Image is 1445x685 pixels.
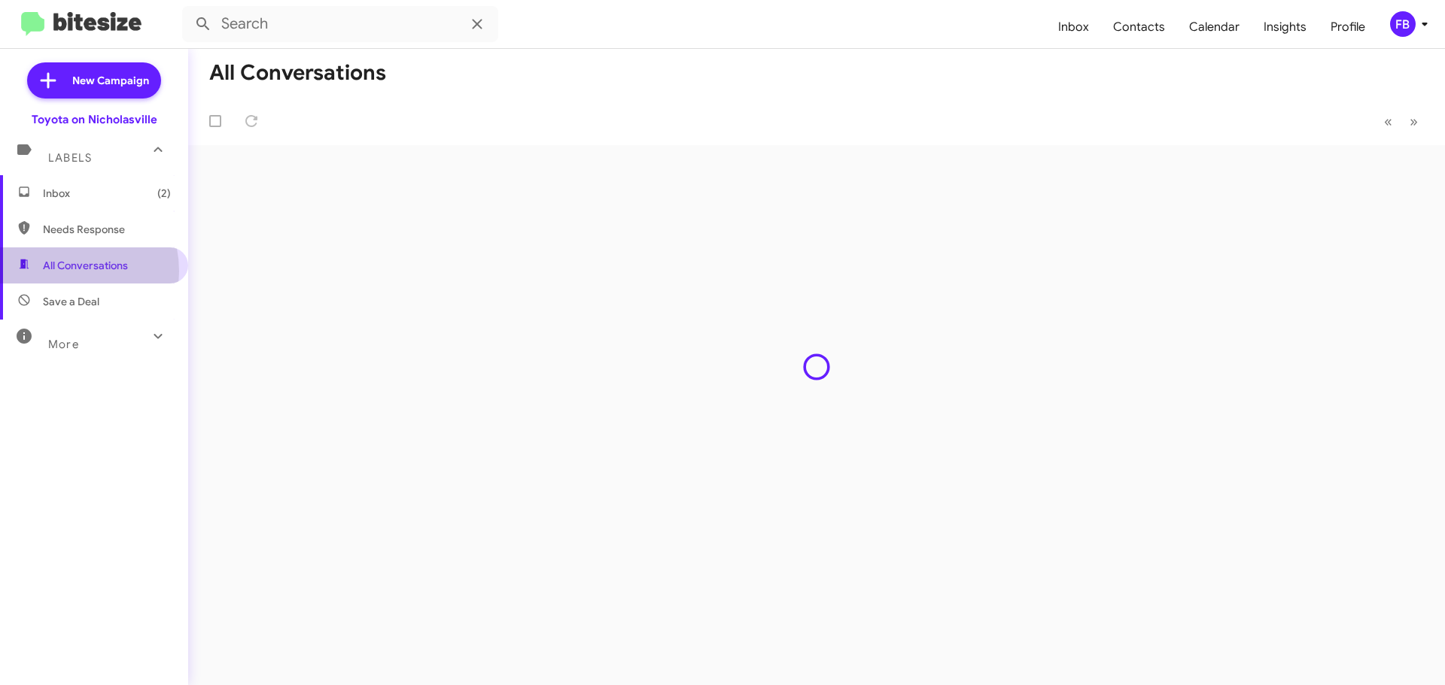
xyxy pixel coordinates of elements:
[1177,5,1252,49] a: Calendar
[157,186,171,201] span: (2)
[43,186,171,201] span: Inbox
[1319,5,1377,49] a: Profile
[48,338,79,351] span: More
[43,222,171,237] span: Needs Response
[43,294,99,309] span: Save a Deal
[1377,11,1428,37] button: FB
[1046,5,1101,49] a: Inbox
[32,112,157,127] div: Toyota on Nicholasville
[1384,112,1392,131] span: «
[1401,106,1427,137] button: Next
[1390,11,1416,37] div: FB
[43,258,128,273] span: All Conversations
[209,61,386,85] h1: All Conversations
[27,62,161,99] a: New Campaign
[1101,5,1177,49] a: Contacts
[72,73,149,88] span: New Campaign
[182,6,498,42] input: Search
[1410,112,1418,131] span: »
[1375,106,1401,137] button: Previous
[1252,5,1319,49] a: Insights
[1376,106,1427,137] nav: Page navigation example
[48,151,92,165] span: Labels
